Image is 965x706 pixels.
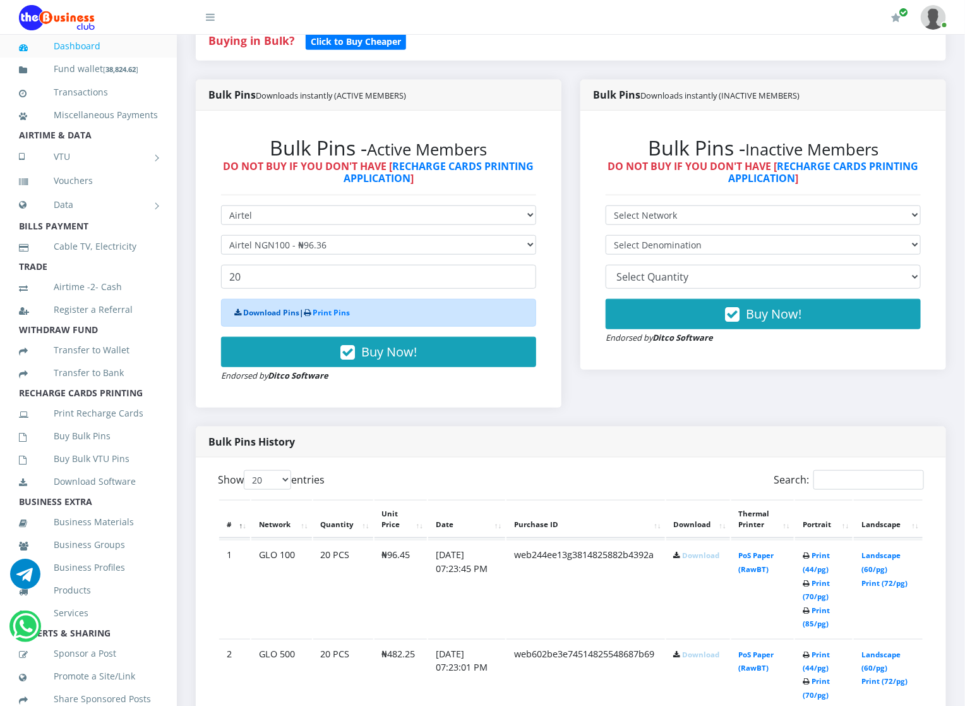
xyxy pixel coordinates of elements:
[803,578,830,602] a: Print (70/pg)
[795,500,853,539] th: Portrait: activate to sort column ascending
[19,508,158,537] a: Business Materials
[683,551,720,560] a: Download
[19,399,158,428] a: Print Recharge Cards
[103,64,138,74] small: [ ]
[861,677,908,686] a: Print (72/pg)
[221,136,536,160] h2: Bulk Pins -
[19,553,158,582] a: Business Profiles
[728,159,919,185] a: RECHARGE CARDS PRINTING APPLICATION
[921,5,946,30] img: User
[313,307,350,318] a: Print Pins
[803,606,830,629] a: Print (85/pg)
[19,272,158,301] a: Airtime -2- Cash
[593,88,800,102] strong: Bulk Pins
[803,551,830,574] a: Print (44/pg)
[208,88,406,102] strong: Bulk Pins
[13,621,39,642] a: Chat for support
[221,265,536,289] input: Enter Quantity
[311,35,401,47] b: Click to Buy Cheaper
[244,470,291,490] select: Showentries
[652,332,713,343] strong: Ditco Software
[208,33,294,48] strong: Buying in Bulk?
[313,500,373,539] th: Quantity: activate to sort column ascending
[375,540,427,638] td: ₦96.45
[344,159,534,185] a: RECHARGE CARDS PRINTING APPLICATION
[746,305,801,322] span: Buy Now!
[19,100,158,130] a: Miscellaneous Payments
[803,677,830,700] a: Print (70/pg)
[899,8,908,17] span: Renew/Upgrade Subscription
[224,159,534,185] strong: DO NOT BUY IF YOU DON'T HAVE [ ]
[854,500,923,539] th: Landscape: activate to sort column ascending
[221,370,328,381] small: Endorsed by
[731,500,794,539] th: Thermal Printer: activate to sort column ascending
[19,358,158,387] a: Transfer to Bank
[745,138,878,161] small: Inactive Members
[19,141,158,173] a: VTU
[306,33,406,48] a: Click to Buy Cheaper
[774,470,924,490] label: Search:
[256,90,406,101] small: Downloads instantly (ACTIVE MEMBERS)
[608,159,919,185] strong: DO NOT BUY IF YOU DON'T HAVE [ ]
[19,530,158,559] a: Business Groups
[606,332,713,343] small: Endorsed by
[428,500,505,539] th: Date: activate to sort column ascending
[268,370,328,381] strong: Ditco Software
[19,295,158,324] a: Register a Referral
[218,470,325,490] label: Show entries
[251,500,312,539] th: Network: activate to sort column ascending
[19,599,158,628] a: Services
[861,650,901,673] a: Landscape (60/pg)
[19,232,158,261] a: Cable TV, Electricity
[19,467,158,496] a: Download Software
[19,422,158,451] a: Buy Bulk Pins
[19,444,158,473] a: Buy Bulk VTU Pins
[666,500,730,539] th: Download: activate to sort column ascending
[739,551,774,574] a: PoS Paper (RawBT)
[19,166,158,195] a: Vouchers
[19,662,158,691] a: Promote a Site/Link
[368,138,488,161] small: Active Members
[219,500,250,539] th: #: activate to sort column descending
[683,650,720,659] a: Download
[891,13,901,23] i: Renew/Upgrade Subscription
[428,540,505,638] td: [DATE] 07:23:45 PM
[10,568,40,589] a: Chat for support
[313,540,373,638] td: 20 PCS
[606,136,921,160] h2: Bulk Pins -
[221,337,536,367] button: Buy Now!
[375,500,427,539] th: Unit Price: activate to sort column ascending
[19,5,95,30] img: Logo
[861,578,908,588] a: Print (72/pg)
[739,650,774,673] a: PoS Paper (RawBT)
[208,435,295,449] strong: Bulk Pins History
[361,343,417,360] span: Buy Now!
[243,307,299,318] a: Download Pins
[19,639,158,668] a: Sponsor a Post
[19,78,158,107] a: Transactions
[506,540,665,638] td: web244ee13g3814825882b4392a
[506,500,665,539] th: Purchase ID: activate to sort column ascending
[640,90,800,101] small: Downloads instantly (INACTIVE MEMBERS)
[19,336,158,365] a: Transfer to Wallet
[803,650,830,673] a: Print (44/pg)
[251,540,312,638] td: GLO 100
[19,54,158,84] a: Fund wallet[38,824.62]
[813,470,924,490] input: Search:
[606,299,921,329] button: Buy Now!
[234,307,350,318] strong: |
[861,551,901,574] a: Landscape (60/pg)
[19,32,158,61] a: Dashboard
[219,540,250,638] td: 1
[105,64,136,74] b: 38,824.62
[19,189,158,221] a: Data
[19,576,158,605] a: Products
